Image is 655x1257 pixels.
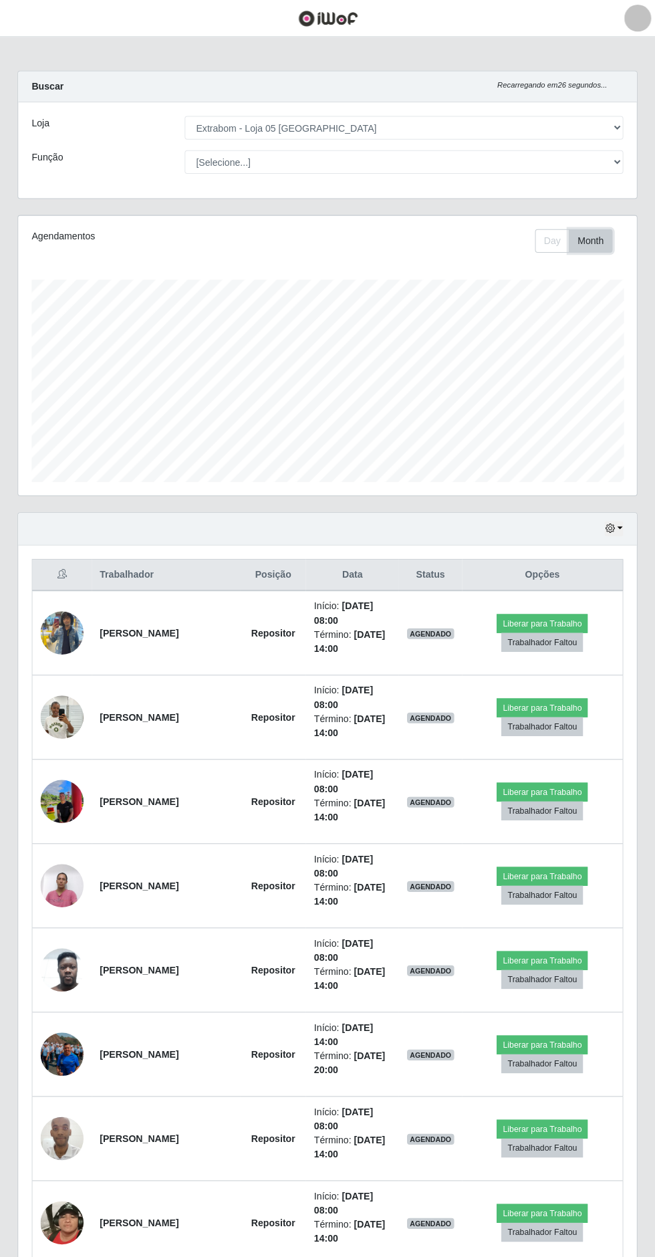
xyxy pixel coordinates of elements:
[34,115,51,129] label: Loja
[43,1101,86,1157] img: 1750964642219.jpeg
[533,227,610,251] div: First group
[500,962,581,981] button: Trabalhador Faltou
[314,763,373,788] time: [DATE] 08:00
[500,1129,581,1148] button: Trabalhador Faltou
[495,943,585,962] button: Liberar para Trabalho
[314,679,373,704] time: [DATE] 08:00
[43,590,86,666] img: 1749856476670.jpeg
[94,555,241,586] th: Trabalhador
[314,790,390,818] li: Término:
[406,1208,453,1219] span: AGENDADO
[314,1096,390,1124] li: Início:
[314,1124,390,1152] li: Término:
[500,1046,581,1064] button: Trabalhador Faltou
[43,1175,86,1251] img: 1751663217574.jpeg
[252,1124,295,1135] strong: Repositor
[495,1111,585,1129] button: Liberar para Trabalho
[314,873,390,901] li: Término:
[314,930,373,955] time: [DATE] 08:00
[495,776,585,795] button: Liberar para Trabalho
[314,1208,390,1236] li: Término:
[406,707,453,717] span: AGENDADO
[533,227,621,251] div: Toolbar with button groups
[500,711,581,730] button: Trabalhador Faltou
[252,622,295,633] strong: Repositor
[314,957,390,985] li: Término:
[43,850,86,907] img: 1751500002746.jpeg
[102,706,180,717] strong: [PERSON_NAME]
[314,762,390,790] li: Início:
[495,693,585,711] button: Liberar para Trabalho
[314,1012,390,1040] li: Início:
[533,227,567,251] button: Day
[102,790,180,800] strong: [PERSON_NAME]
[500,1213,581,1232] button: Trabalhador Faltou
[102,1040,180,1051] strong: [PERSON_NAME]
[102,622,180,633] strong: [PERSON_NAME]
[252,957,295,967] strong: Repositor
[102,1208,180,1218] strong: [PERSON_NAME]
[298,10,358,27] img: CoreUI Logo
[314,929,390,957] li: Início:
[314,706,390,734] li: Término:
[306,555,398,586] th: Data
[406,790,453,801] span: AGENDADO
[314,1097,373,1122] time: [DATE] 08:00
[314,845,390,873] li: Início:
[406,623,453,634] span: AGENDADO
[43,1008,86,1084] img: 1748446152061.jpeg
[314,1040,390,1068] li: Término:
[252,1040,295,1051] strong: Repositor
[252,873,295,884] strong: Repositor
[34,80,65,91] strong: Buscar
[567,227,610,251] button: Month
[102,957,180,967] strong: [PERSON_NAME]
[252,790,295,800] strong: Repositor
[461,555,621,586] th: Opções
[43,933,86,990] img: 1752240503599.jpeg
[314,1014,373,1038] time: [DATE] 14:00
[34,149,65,163] label: Função
[314,622,390,651] li: Término:
[406,1125,453,1135] span: AGENDADO
[406,957,453,968] span: AGENDADO
[34,227,267,241] div: Agendamentos
[43,766,86,824] img: 1751250700019.jpeg
[406,1041,453,1052] span: AGENDADO
[314,1179,390,1208] li: Início:
[495,1194,585,1213] button: Liberar para Trabalho
[314,596,373,620] time: [DATE] 08:00
[314,678,390,706] li: Início:
[406,874,453,885] span: AGENDADO
[495,609,585,628] button: Liberar para Trabalho
[252,1208,295,1218] strong: Repositor
[496,80,605,88] i: Recarregando em 26 segundos...
[500,628,581,647] button: Trabalhador Faltou
[495,1027,585,1046] button: Liberar para Trabalho
[314,594,390,622] li: Início:
[500,795,581,814] button: Trabalhador Faltou
[102,1124,180,1135] strong: [PERSON_NAME]
[500,879,581,897] button: Trabalhador Faltou
[102,873,180,884] strong: [PERSON_NAME]
[314,1181,373,1206] time: [DATE] 08:00
[314,846,373,871] time: [DATE] 08:00
[252,706,295,717] strong: Repositor
[495,860,585,879] button: Liberar para Trabalho
[241,555,306,586] th: Posição
[43,683,86,739] img: 1750257157431.jpeg
[398,555,461,586] th: Status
